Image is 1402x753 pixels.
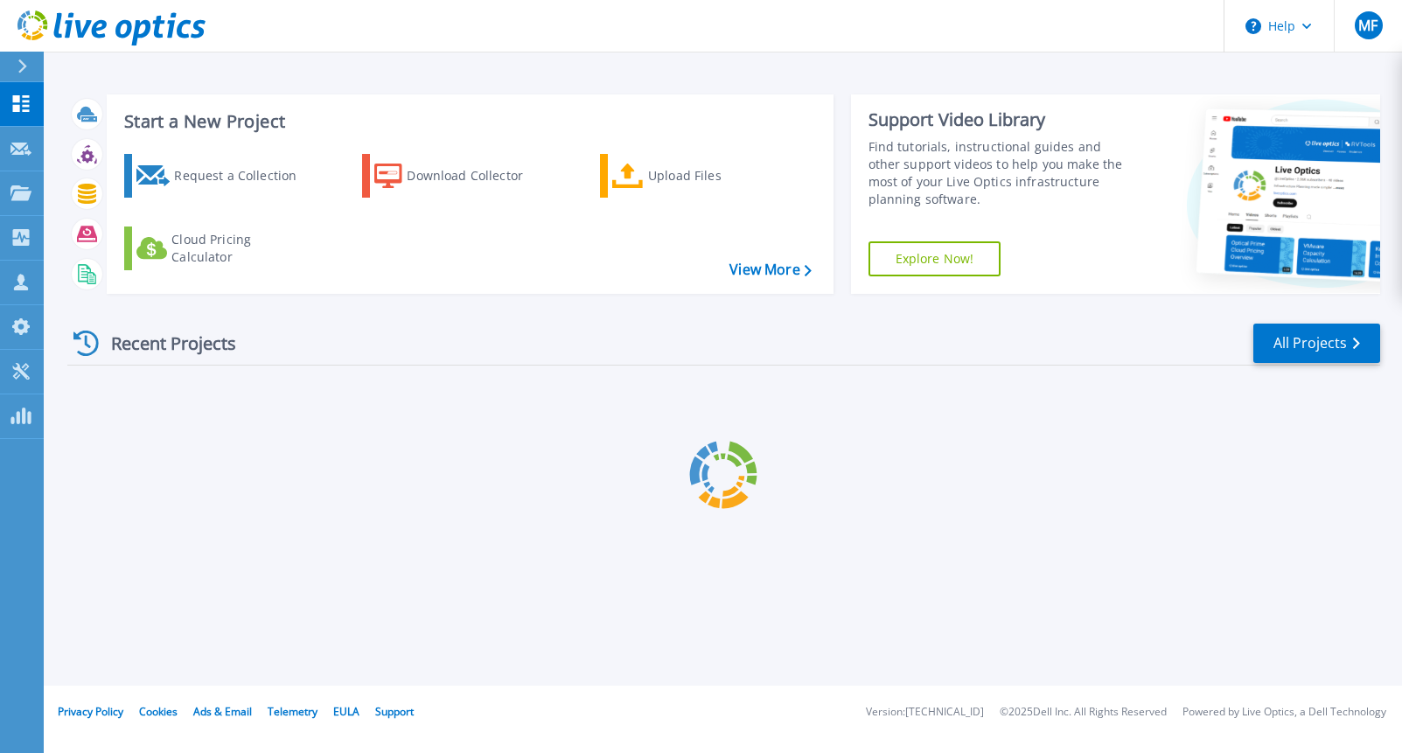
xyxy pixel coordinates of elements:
[600,154,795,198] a: Upload Files
[124,112,811,131] h3: Start a New Project
[67,322,260,365] div: Recent Projects
[648,158,788,193] div: Upload Files
[333,704,359,719] a: EULA
[407,158,547,193] div: Download Collector
[193,704,252,719] a: Ads & Email
[124,154,319,198] a: Request a Collection
[268,704,317,719] a: Telemetry
[171,231,311,266] div: Cloud Pricing Calculator
[729,261,811,278] a: View More
[1000,707,1167,718] li: © 2025 Dell Inc. All Rights Reserved
[868,241,1001,276] a: Explore Now!
[58,704,123,719] a: Privacy Policy
[868,138,1135,208] div: Find tutorials, instructional guides and other support videos to help you make the most of your L...
[1358,18,1378,32] span: MF
[1182,707,1386,718] li: Powered by Live Optics, a Dell Technology
[174,158,314,193] div: Request a Collection
[868,108,1135,131] div: Support Video Library
[139,704,178,719] a: Cookies
[362,154,557,198] a: Download Collector
[375,704,414,719] a: Support
[1253,324,1380,363] a: All Projects
[866,707,984,718] li: Version: [TECHNICAL_ID]
[124,227,319,270] a: Cloud Pricing Calculator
